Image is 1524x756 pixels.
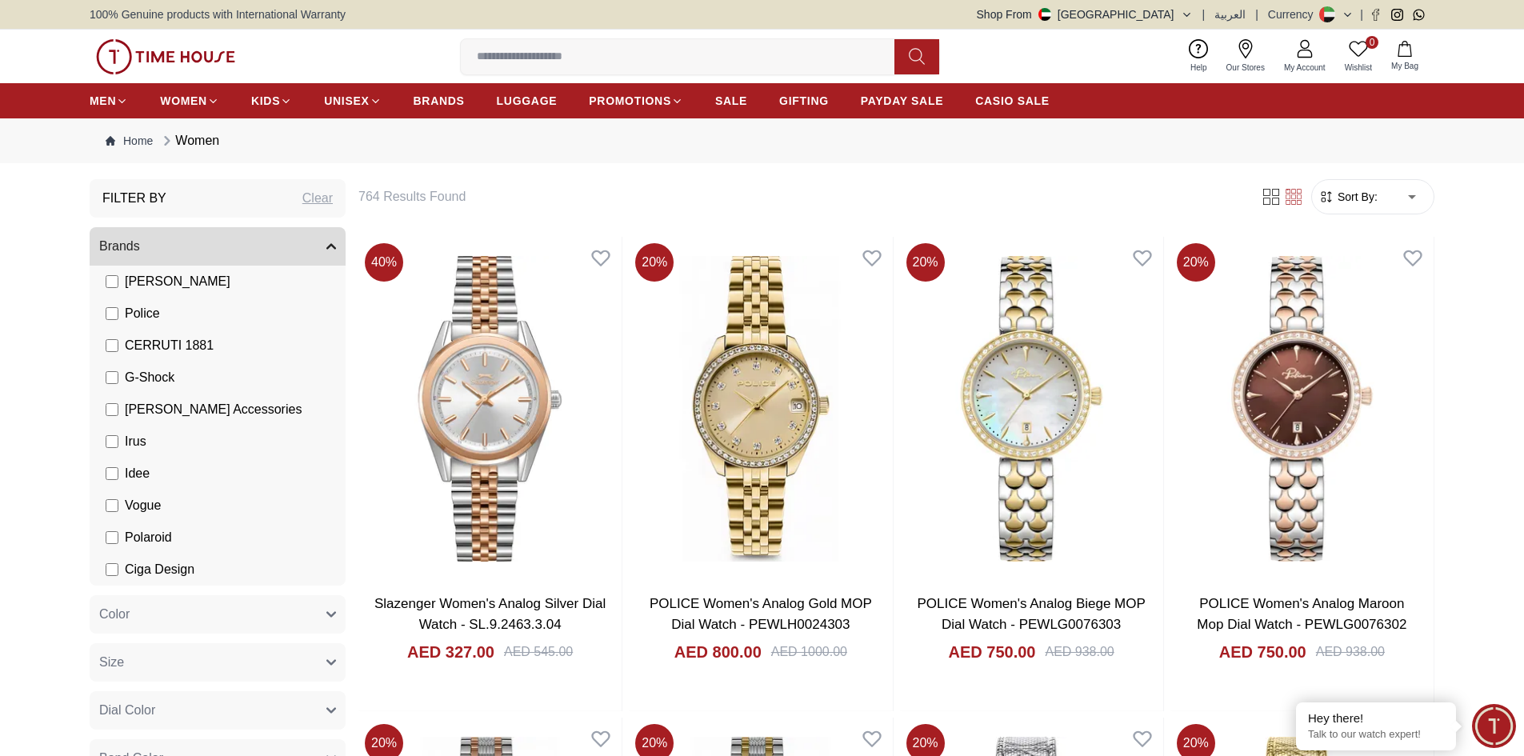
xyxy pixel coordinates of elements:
div: Women [159,131,219,150]
a: POLICE Women's Analog Gold MOP Dial Watch - PEWLH0024303 [650,596,872,632]
img: ... [96,39,235,74]
span: KIDS [251,93,280,109]
a: 0Wishlist [1335,36,1382,77]
img: POLICE Women's Analog Maroon Mop Dial Watch - PEWLG0076302 [1170,237,1434,581]
p: Talk to our watch expert! [1308,728,1444,742]
input: Ciga Design [106,563,118,576]
button: Sort By: [1318,189,1378,205]
span: My Account [1278,62,1332,74]
h3: Filter By [102,189,166,208]
span: 20 % [635,243,674,282]
a: Help [1181,36,1217,77]
span: 0 [1366,36,1378,49]
img: POLICE Women's Analog Gold MOP Dial Watch - PEWLH0024303 [629,237,892,581]
a: POLICE Women's Analog Biege MOP Dial Watch - PEWLG0076303 [917,596,1145,632]
span: My Bag [1385,60,1425,72]
a: PAYDAY SALE [861,86,943,115]
div: Currency [1268,6,1320,22]
span: G-Shock [125,368,174,387]
a: Our Stores [1217,36,1274,77]
a: PROMOTIONS [589,86,683,115]
a: Facebook [1370,9,1382,21]
nav: Breadcrumb [90,118,1434,163]
button: My Bag [1382,38,1428,75]
a: Instagram [1391,9,1403,21]
div: AED 1000.00 [771,642,847,662]
span: 20 % [906,243,945,282]
span: CERRUTI 1881 [125,336,214,355]
span: | [1255,6,1258,22]
img: United Arab Emirates [1038,8,1051,21]
span: Help [1184,62,1214,74]
div: Hey there! [1308,710,1444,726]
h4: AED 800.00 [674,641,762,663]
span: Wishlist [1338,62,1378,74]
div: AED 545.00 [504,642,573,662]
span: Our Stores [1220,62,1271,74]
input: Polaroid [106,531,118,544]
span: PROMOTIONS [589,93,671,109]
button: Brands [90,227,346,266]
span: | [1202,6,1206,22]
h4: AED 750.00 [1219,641,1306,663]
input: Idee [106,467,118,480]
span: [PERSON_NAME] Accessories [125,400,302,419]
button: Shop From[GEOGRAPHIC_DATA] [977,6,1193,22]
input: [PERSON_NAME] Accessories [106,403,118,416]
span: LUGGAGE [497,93,558,109]
a: UNISEX [324,86,381,115]
h4: AED 327.00 [407,641,494,663]
a: WOMEN [160,86,219,115]
span: Police [125,304,160,323]
h4: AED 750.00 [949,641,1036,663]
a: BRANDS [414,86,465,115]
input: [PERSON_NAME] [106,275,118,288]
span: Ciga Design [125,560,194,579]
button: Size [90,643,346,682]
span: MEN [90,93,116,109]
h6: 764 Results Found [358,187,1241,206]
a: Home [106,133,153,149]
span: Brands [99,237,140,256]
div: Clear [302,189,333,208]
span: Size [99,653,124,672]
div: Chat Widget [1472,704,1516,748]
input: G-Shock [106,371,118,384]
input: Vogue [106,499,118,512]
span: Polaroid [125,528,172,547]
span: GIFTING [779,93,829,109]
a: CASIO SALE [975,86,1050,115]
a: Whatsapp [1413,9,1425,21]
span: Color [99,605,130,624]
a: LUGGAGE [497,86,558,115]
a: POLICE Women's Analog Maroon Mop Dial Watch - PEWLG0076302 [1197,596,1406,632]
span: BRANDS [414,93,465,109]
a: Slazenger Women's Analog Silver Dial Watch - SL.9.2463.3.04 [374,596,606,632]
div: AED 938.00 [1045,642,1114,662]
a: GIFTING [779,86,829,115]
span: 40 % [365,243,403,282]
span: PAYDAY SALE [861,93,943,109]
button: Color [90,595,346,634]
span: Irus [125,432,146,451]
button: العربية [1214,6,1246,22]
input: CERRUTI 1881 [106,339,118,352]
span: | [1360,6,1363,22]
a: KIDS [251,86,292,115]
img: POLICE Women's Analog Biege MOP Dial Watch - PEWLG0076303 [900,237,1163,581]
span: Dial Color [99,701,155,720]
span: SALE [715,93,747,109]
img: Slazenger Women's Analog Silver Dial Watch - SL.9.2463.3.04 [358,237,622,581]
span: CASIO SALE [975,93,1050,109]
span: Vogue [125,496,161,515]
span: Idee [125,464,150,483]
a: MEN [90,86,128,115]
input: Irus [106,435,118,448]
span: WOMEN [160,93,207,109]
a: SALE [715,86,747,115]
